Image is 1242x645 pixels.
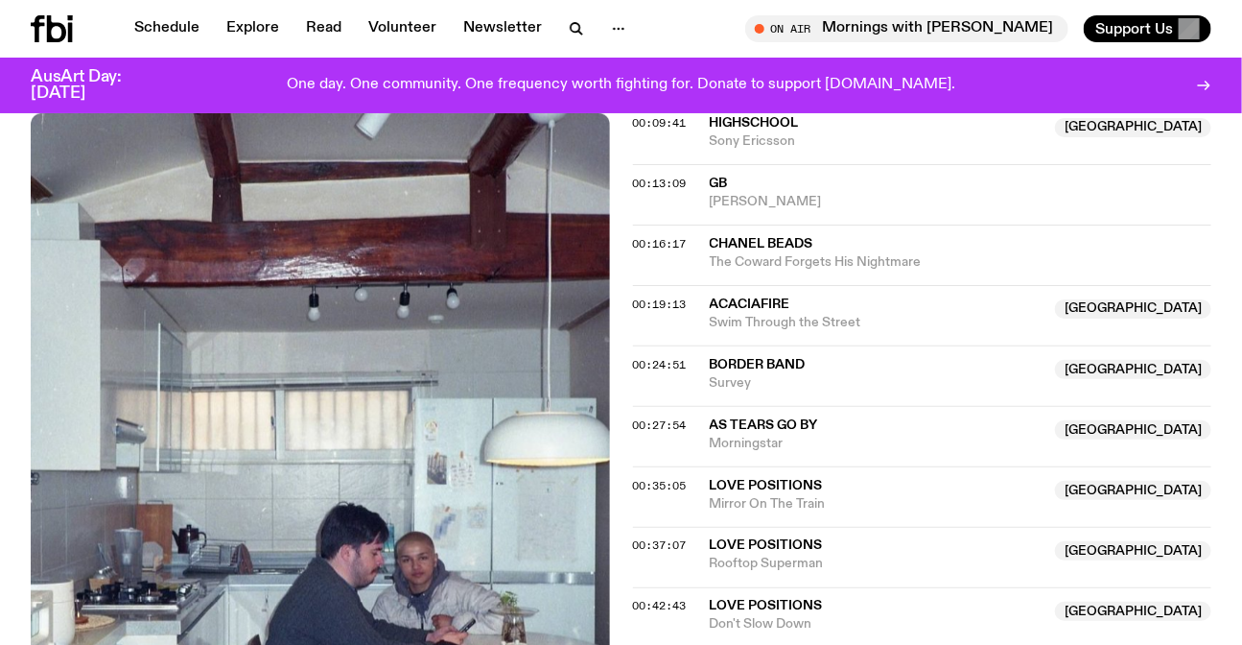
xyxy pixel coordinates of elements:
span: [PERSON_NAME] [710,193,1212,211]
span: [GEOGRAPHIC_DATA] [1055,541,1211,561]
span: 00:42:43 [633,599,687,614]
button: 00:09:41 [633,118,687,129]
button: 00:37:07 [633,541,687,552]
span: 00:16:17 [633,236,687,251]
span: GB [710,177,728,190]
span: 00:37:07 [633,538,687,554]
span: The Coward Forgets His Nightmare [710,253,1212,272]
a: Read [294,15,353,42]
button: 00:42:43 [633,602,687,612]
span: Love Positions [710,479,823,492]
button: 00:19:13 [633,299,687,310]
span: Morningstar [710,435,1044,453]
a: Schedule [123,15,211,42]
button: Support Us [1084,15,1211,42]
span: 00:13:09 [633,176,687,191]
button: 00:27:54 [633,420,687,431]
span: Mirror On The Train [710,495,1044,514]
span: 00:24:51 [633,357,687,372]
span: Acaciafire [710,298,790,311]
span: Sony Ericsson [710,132,1044,151]
span: 00:35:05 [633,478,687,493]
p: One day. One community. One frequency worth fighting for. Donate to support [DOMAIN_NAME]. [287,77,955,94]
span: Support Us [1095,20,1173,37]
span: Chanel Beads [710,237,813,251]
span: [GEOGRAPHIC_DATA] [1055,420,1211,440]
span: 00:19:13 [633,297,687,312]
span: Love Positions [710,539,823,553]
span: [GEOGRAPHIC_DATA] [1055,360,1211,379]
span: 00:27:54 [633,418,687,433]
button: 00:35:05 [633,481,687,491]
span: Don't Slow Down [710,616,1044,634]
a: Volunteer [357,15,448,42]
a: Explore [215,15,291,42]
span: HighSchool [710,116,799,130]
a: Newsletter [452,15,553,42]
span: 00:09:41 [633,115,687,131]
span: Rooftop Superman [710,556,1044,574]
button: 00:24:51 [633,360,687,370]
span: Love Positions [710,600,823,613]
span: Border Band [710,358,806,371]
span: [GEOGRAPHIC_DATA] [1055,118,1211,137]
span: Survey [710,374,1044,393]
span: [GEOGRAPHIC_DATA] [1055,602,1211,621]
button: 00:13:09 [633,179,687,189]
span: Swim Through the Street [710,314,1044,332]
span: As Tears Go By [710,418,818,432]
h3: AusArt Day: [DATE] [31,69,153,102]
button: On AirMornings with [PERSON_NAME] [745,15,1068,42]
span: [GEOGRAPHIC_DATA] [1055,481,1211,500]
button: 00:16:17 [633,239,687,250]
span: [GEOGRAPHIC_DATA] [1055,299,1211,319]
